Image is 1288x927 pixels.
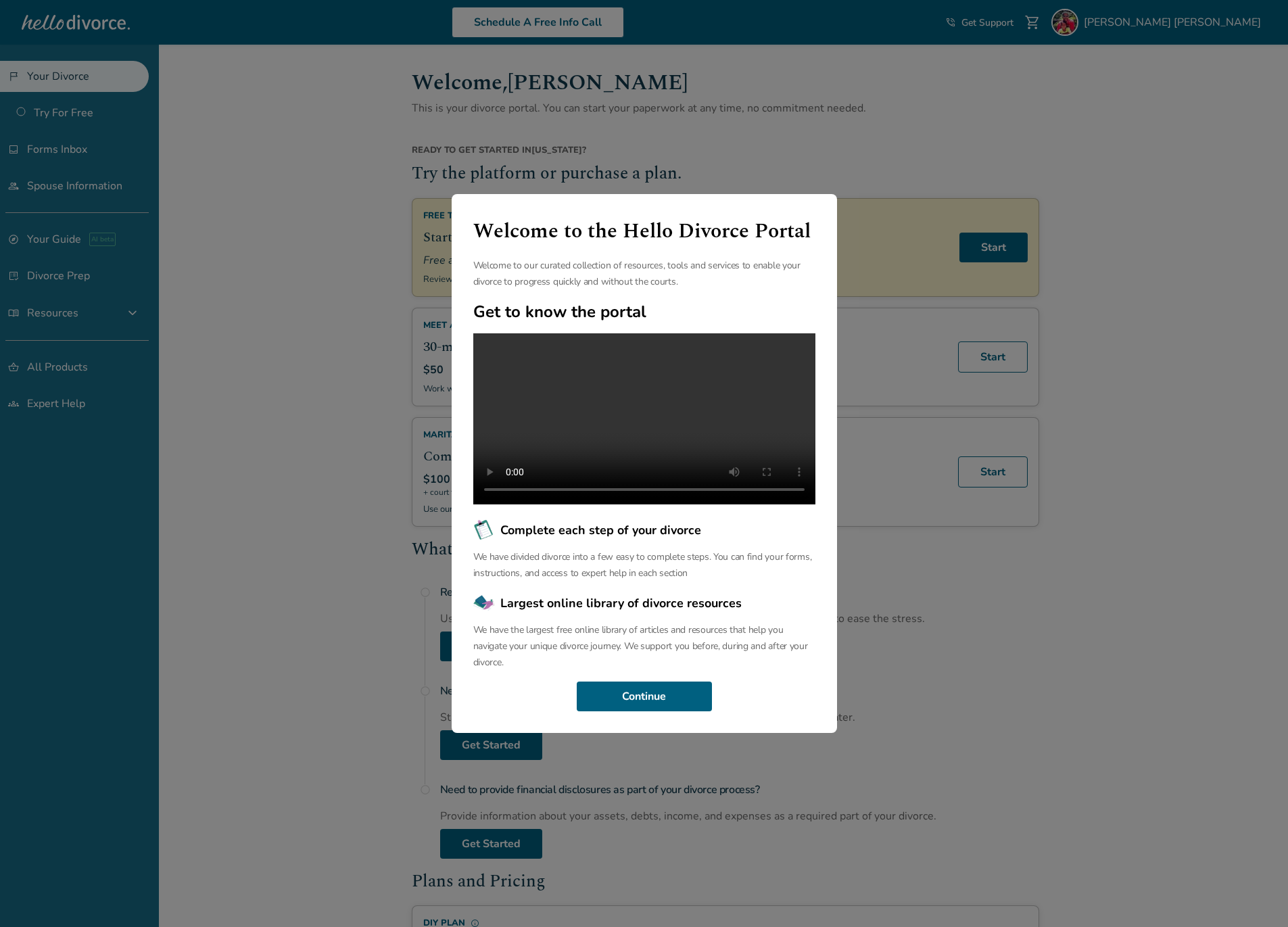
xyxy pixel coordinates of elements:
span: Largest online library of divorce resources [500,594,742,612]
iframe: Chat Widget [1220,862,1288,927]
p: We have divided divorce into a few easy to complete steps. You can find your forms, instructions,... [473,549,815,581]
img: Complete each step of your divorce [473,519,495,541]
h2: Get to know the portal [473,301,815,323]
button: Continue [577,682,712,711]
img: Largest online library of divorce resources [473,592,495,614]
p: We have the largest free online library of articles and resources that help you navigate your uni... [473,622,815,671]
h1: Welcome to the Hello Divorce Portal [473,216,815,247]
span: Complete each step of your divorce [500,521,701,539]
p: Welcome to our curated collection of resources, tools and services to enable your divorce to prog... [473,258,815,290]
